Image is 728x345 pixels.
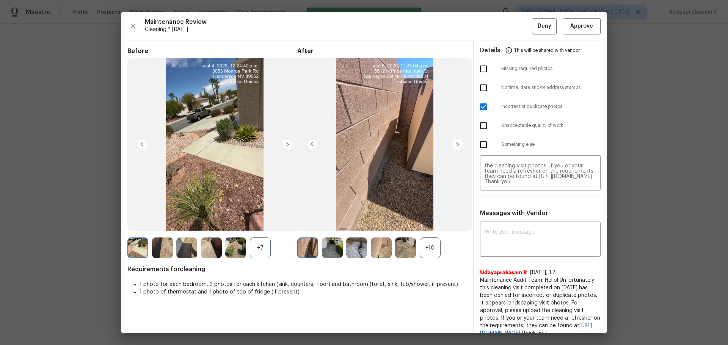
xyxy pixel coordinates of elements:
div: Unacceptable quality of work [474,116,607,135]
div: No time, date and/or address stamps [474,78,607,97]
div: +7 [250,237,271,258]
span: Maintenance Review [145,18,532,26]
span: Cleaning * [DATE] [145,26,532,33]
span: Details [480,41,500,59]
span: Deny [538,22,551,31]
img: left-chevron-button-url [306,138,318,150]
img: left-chevron-button-url [136,138,148,150]
span: Approve [570,22,593,31]
div: Missing required photos [474,59,607,78]
span: [DATE], 1:7 [530,270,555,275]
span: Before [127,47,297,55]
img: right-chevron-button-url [451,138,463,150]
span: Incorrect or duplicate photos [501,103,601,110]
span: Missing required photos [501,66,601,72]
li: 1 photo for each bedroom, 3 photos for each kitchen (sink, counters, floor) and bathroom (toilet,... [140,281,467,288]
span: No time, date and/or address stamps [501,84,601,91]
div: Something else [474,135,607,154]
span: Maintenance Audit Team: Hello! Unfortunately this cleaning visit completed on [DATE] has been den... [480,276,601,337]
span: Requirements for cleaning [127,265,467,273]
button: Deny [532,18,557,34]
div: Incorrect or duplicate photos [474,97,607,116]
span: After [297,47,467,55]
div: +10 [420,237,441,258]
button: Approve [563,18,601,34]
span: Something else [501,141,601,148]
span: Udayaprakasam R [480,269,527,276]
textarea: Maintenance Audit Team: Hello! Unfortunately this cleaning visit completed on [DATE] has been den... [485,163,596,184]
img: right-chevron-button-url [281,138,293,150]
span: This will be shared with vendor [514,41,580,59]
li: 1 photo of thermostat and 1 photo of top of fridge (if present) [140,288,467,296]
span: Messages with Vendor [480,210,548,216]
span: Unacceptable quality of work [501,122,601,129]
